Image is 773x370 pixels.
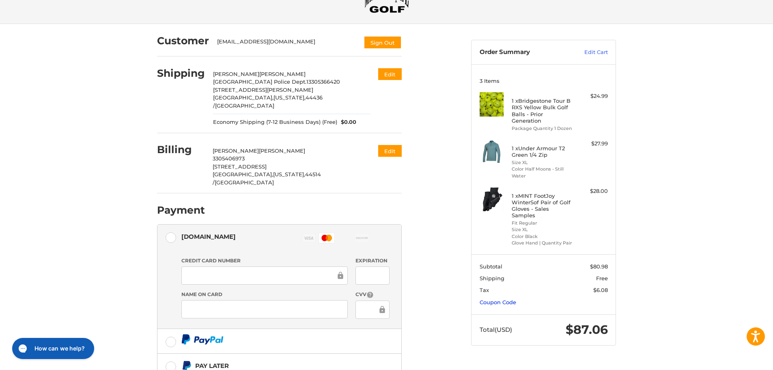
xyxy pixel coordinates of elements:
[213,163,267,170] span: [STREET_ADDRESS]
[512,125,574,132] li: Package Quantity 1 Dozen
[355,291,389,299] label: CVV
[273,94,306,101] span: [US_STATE],
[355,257,389,264] label: Expiration
[567,48,608,56] a: Edit Cart
[480,275,504,281] span: Shipping
[215,102,274,109] span: [GEOGRAPHIC_DATA]
[512,97,574,124] h4: 1 x Bridgestone Tour B RXS Yellow Bulk Golf Balls - Prior Generation
[590,263,608,270] span: $80.98
[213,87,313,93] span: [STREET_ADDRESS][PERSON_NAME]
[181,334,224,344] img: PayPal icon
[213,171,321,186] span: 44514 /
[512,159,574,166] li: Size XL
[593,287,608,293] span: $6.08
[213,94,273,101] span: [GEOGRAPHIC_DATA],
[213,118,337,126] span: Economy Shipping (7-12 Business Days) (Free)
[8,335,97,362] iframe: Gorgias live chat messenger
[512,220,574,227] li: Fit Regular
[512,226,574,233] li: Size XL
[273,171,305,177] span: [US_STATE],
[337,118,357,126] span: $0.00
[480,48,567,56] h3: Order Summary
[512,193,574,219] h4: 1 x MINT FootJoy WinterSof Pair of Golf Gloves - Sales Samples
[215,179,274,186] span: [GEOGRAPHIC_DATA]
[596,275,608,281] span: Free
[480,299,516,305] a: Coupon Code
[213,147,259,154] span: [PERSON_NAME]
[157,204,205,216] h2: Payment
[181,230,236,243] div: [DOMAIN_NAME]
[576,140,608,148] div: $27.99
[378,68,402,80] button: Edit
[512,240,574,247] li: Glove Hand | Quantity Pair
[364,36,402,49] button: Sign Out
[259,147,305,154] span: [PERSON_NAME]
[213,78,306,85] span: [GEOGRAPHIC_DATA] Police Dept.
[157,67,205,80] h2: Shipping
[512,166,574,179] li: Color Half Moons - Still Water
[157,143,205,156] h2: Billing
[213,155,245,162] span: 3305406973
[480,287,489,293] span: Tax
[576,92,608,100] div: $24.99
[480,326,512,333] span: Total (USD)
[480,78,608,84] h3: 3 Items
[181,291,348,298] label: Name on Card
[157,35,209,47] h2: Customer
[576,187,608,195] div: $28.00
[306,78,340,85] span: 13305366420
[213,171,273,177] span: [GEOGRAPHIC_DATA],
[512,145,574,158] h4: 1 x Under Armour T2 Green 1/4 Zip
[480,263,502,270] span: Subtotal
[181,257,348,264] label: Credit Card Number
[213,71,259,77] span: [PERSON_NAME]
[259,71,306,77] span: [PERSON_NAME]
[213,94,323,109] span: 44436 /
[217,38,356,49] div: [EMAIL_ADDRESS][DOMAIN_NAME]
[378,145,402,157] button: Edit
[566,322,608,337] span: $87.06
[512,233,574,240] li: Color Black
